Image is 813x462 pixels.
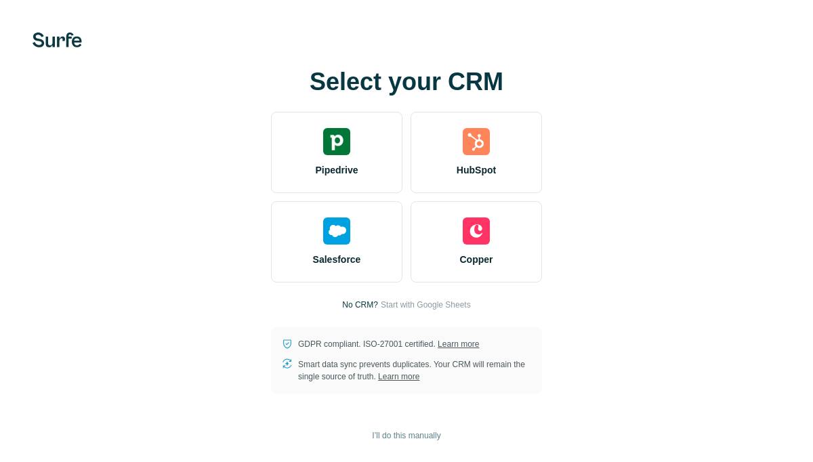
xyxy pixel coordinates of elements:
span: HubSpot [457,163,496,177]
img: pipedrive's logo [323,128,350,155]
span: Salesforce [313,253,361,266]
img: hubspot's logo [463,128,490,155]
a: Learn more [438,339,479,349]
h1: Select your CRM [271,68,542,96]
button: I’ll do this manually [362,425,450,446]
p: GDPR compliant. ISO-27001 certified. [298,338,479,350]
p: Smart data sync prevents duplicates. Your CRM will remain the single source of truth. [298,358,531,383]
p: No CRM? [342,299,378,311]
img: Surfe's logo [33,33,82,47]
span: I’ll do this manually [372,429,440,442]
a: Learn more [378,372,419,381]
img: salesforce's logo [323,217,350,245]
img: copper's logo [463,217,490,245]
span: Pipedrive [315,163,358,177]
button: Start with Google Sheets [381,299,471,311]
span: Copper [460,253,493,266]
